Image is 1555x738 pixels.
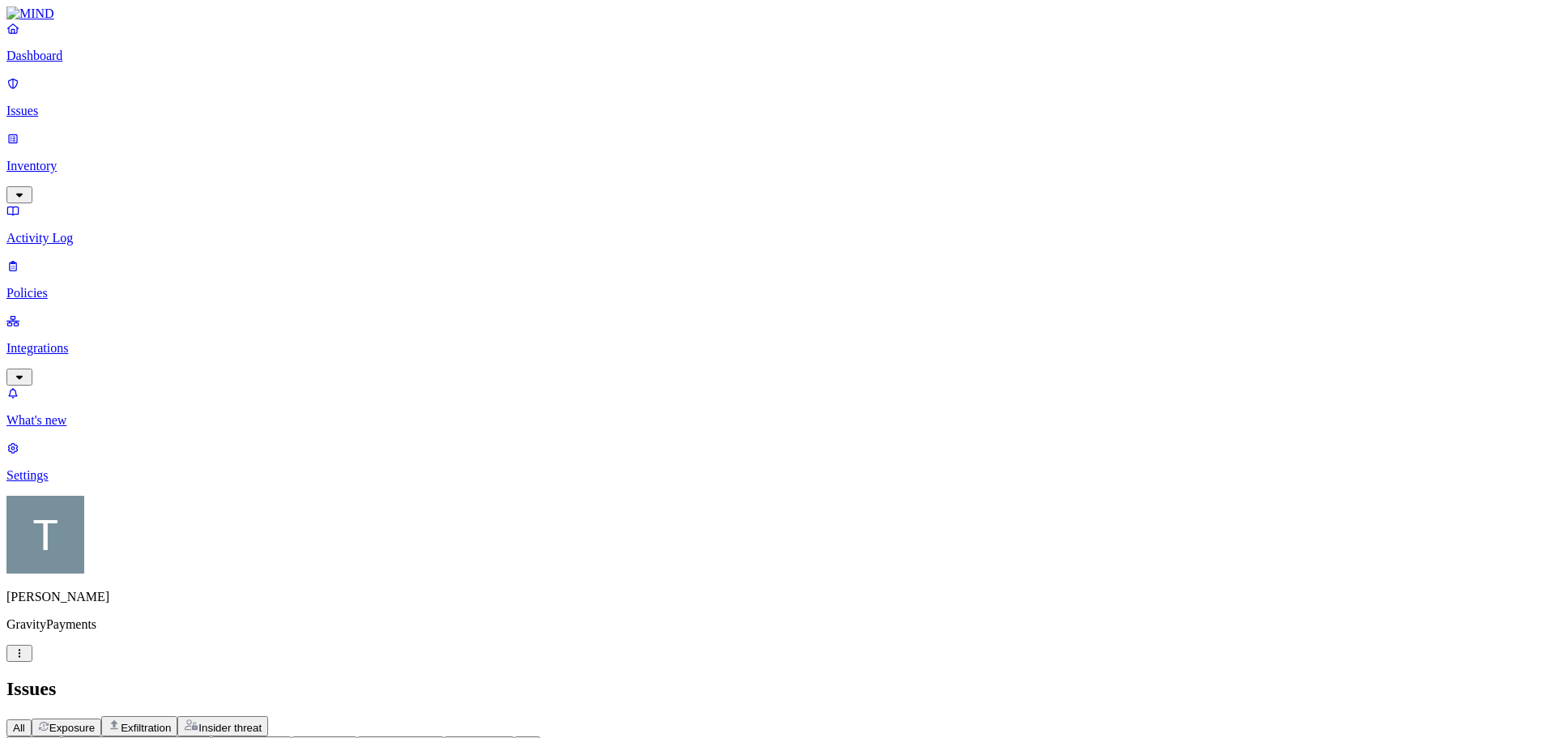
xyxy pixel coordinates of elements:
p: [PERSON_NAME] [6,590,1549,604]
span: All [13,722,25,734]
p: Issues [6,104,1549,118]
p: Settings [6,468,1549,483]
span: Exposure [49,722,95,734]
h2: Issues [6,678,1549,700]
a: Issues [6,76,1549,118]
p: Activity Log [6,231,1549,245]
img: MIND [6,6,54,21]
p: Integrations [6,341,1549,356]
a: Dashboard [6,21,1549,63]
p: Policies [6,286,1549,301]
a: Inventory [6,131,1549,201]
span: Exfiltration [121,722,171,734]
a: Integrations [6,314,1549,383]
img: Tim Rasmussen [6,496,84,574]
a: Policies [6,258,1549,301]
span: Insider threat [198,722,262,734]
p: GravityPayments [6,617,1549,632]
p: What's new [6,413,1549,428]
a: Settings [6,441,1549,483]
a: Activity Log [6,203,1549,245]
p: Inventory [6,159,1549,173]
a: What's new [6,386,1549,428]
p: Dashboard [6,49,1549,63]
a: MIND [6,6,1549,21]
